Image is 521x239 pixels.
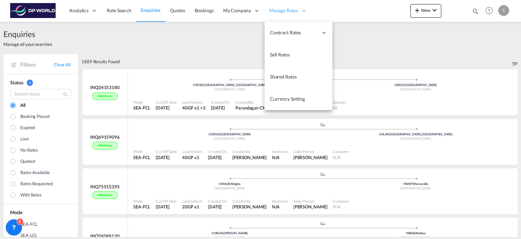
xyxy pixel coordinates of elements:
div: Rates Requested [20,181,53,188]
div: Quoted [20,158,35,166]
div: Created By [232,149,267,154]
span: [PERSON_NAME] [232,204,267,209]
span: N/A [333,204,341,209]
div: INQ69159096With rates assets/icons/custom/ship-fill.svgassets/icons/custom/roll-o-plane.svgOrigin... [81,119,518,168]
span: [DATE] [156,155,169,160]
div: No rates [20,147,38,154]
div: 40GP x 1 , 20GP x 1 , 40HC x 1 , 40HR x 1 [182,105,206,111]
div: Created On [208,149,227,154]
div: Incoterms [272,199,288,204]
md-icon: assets/icons/custom/ship-fill.svg [319,172,327,176]
span: COBUN [PERSON_NAME] [212,231,248,235]
span: Status [10,80,23,85]
div: Created On [211,100,230,105]
span: PAMIT Manzanillo [404,182,428,186]
div: SEA-FCL [133,154,150,160]
div: Parandagan CM [235,105,267,111]
div: 26 Sep 2025 [156,204,177,210]
span: | [223,231,224,235]
span: [GEOGRAPHIC_DATA] [214,186,245,190]
div: With rates [20,192,42,199]
span: | [413,182,414,186]
div: INQ75515395 [90,184,120,190]
div: 24 Sep 2025 [208,154,227,160]
span: N/A [333,155,341,160]
span: Analytics [69,7,89,14]
div: 1889 Results Found [81,54,120,69]
div: INQ34153180 [90,84,120,90]
div: Rosa Paczynski [232,204,267,210]
span: 1 [27,80,33,86]
span: PABLB Balboa [406,231,426,235]
span: Manage Rates [269,7,298,14]
div: Sales Person [293,149,328,154]
a: Shared Rates [265,66,332,88]
div: Rates available [20,169,50,177]
div: Rosa Paczynski [293,204,328,210]
div: Daniel Acher [232,154,267,160]
div: Customer [333,199,349,204]
span: [DATE] [156,204,169,209]
span: Quotes [170,7,185,13]
md-icon: assets/icons/custom/ship-fill.svg [319,222,327,225]
span: My Company [223,7,251,14]
div: Created By [235,100,267,105]
div: Customer [333,149,349,154]
span: Shared Rates [270,74,297,80]
span: [GEOGRAPHIC_DATA] [401,137,431,140]
span: Parandagan CM [235,105,267,110]
div: Sales Person [293,199,328,204]
div: 40GP x 1 [182,154,202,160]
span: Manage all your searches [3,41,52,47]
button: icon-plus 400-fgNewicon-chevron-down [410,4,441,18]
md-icon: icon-magnify [472,7,479,15]
span: Enquiries [3,29,52,39]
span: [GEOGRAPHIC_DATA] [401,87,431,91]
span: [PERSON_NAME] [232,155,267,160]
div: Created On [208,199,227,204]
div: Daniel Acher [293,154,328,160]
div: INQ75515395With rates assets/icons/custom/ship-fill.svgassets/icons/custom/roll-o-plane.svgOrigin... [81,168,518,218]
md-icon: icon-magnify [63,92,68,97]
a: Currency Setting [265,88,332,110]
a: Sell Rates [265,44,332,66]
span: | [203,83,204,87]
span: | [219,132,220,136]
span: CNSHA [GEOGRAPHIC_DATA] [209,132,251,136]
div: Lost [20,136,29,143]
img: c08ca190194411f088ed0f3ba295208c.png [10,3,56,18]
div: Incoterms [272,149,288,154]
div: 17 Sep 2025 [156,154,177,160]
span: Contract Rates [270,29,318,36]
span: Currency Setting [270,96,305,102]
div: Load Details [182,199,202,204]
span: [DATE] [208,155,221,160]
span: Rate Search [107,7,131,13]
div: Contract Rates [265,22,332,44]
div: INQ34153180With rates assets/icons/custom/ship-fill.svgassets/icons/custom/roll-o-plane.svgOrigin... [81,69,518,119]
div: INQ69159096 [90,134,120,140]
div: Mode [133,199,150,204]
span: [PERSON_NAME] [293,155,328,160]
div: With rates [92,191,118,199]
md-checkbox: SEA-FCL [10,221,71,228]
span: [DATE] [208,204,221,209]
div: Booking placed [20,113,50,121]
div: INQ58588130 [90,233,120,239]
span: | [230,182,231,186]
span: N/A [330,105,338,110]
div: SEA-FCL [133,105,150,111]
span: [GEOGRAPHIC_DATA] [401,186,431,190]
div: Load Details [182,149,202,154]
div: Mode [133,149,150,154]
div: 20GP x 1 [182,204,202,210]
span: [DATE] [211,105,225,110]
a: Clear All [54,62,71,68]
div: 24 Sep 2025 [211,105,230,111]
div: Cut Off Date [156,149,177,154]
div: 25 Sep 2025 [156,105,177,111]
div: T [498,5,509,16]
span: [DATE] [156,105,169,110]
div: Created By [232,199,267,204]
div: Load Details [182,100,206,105]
